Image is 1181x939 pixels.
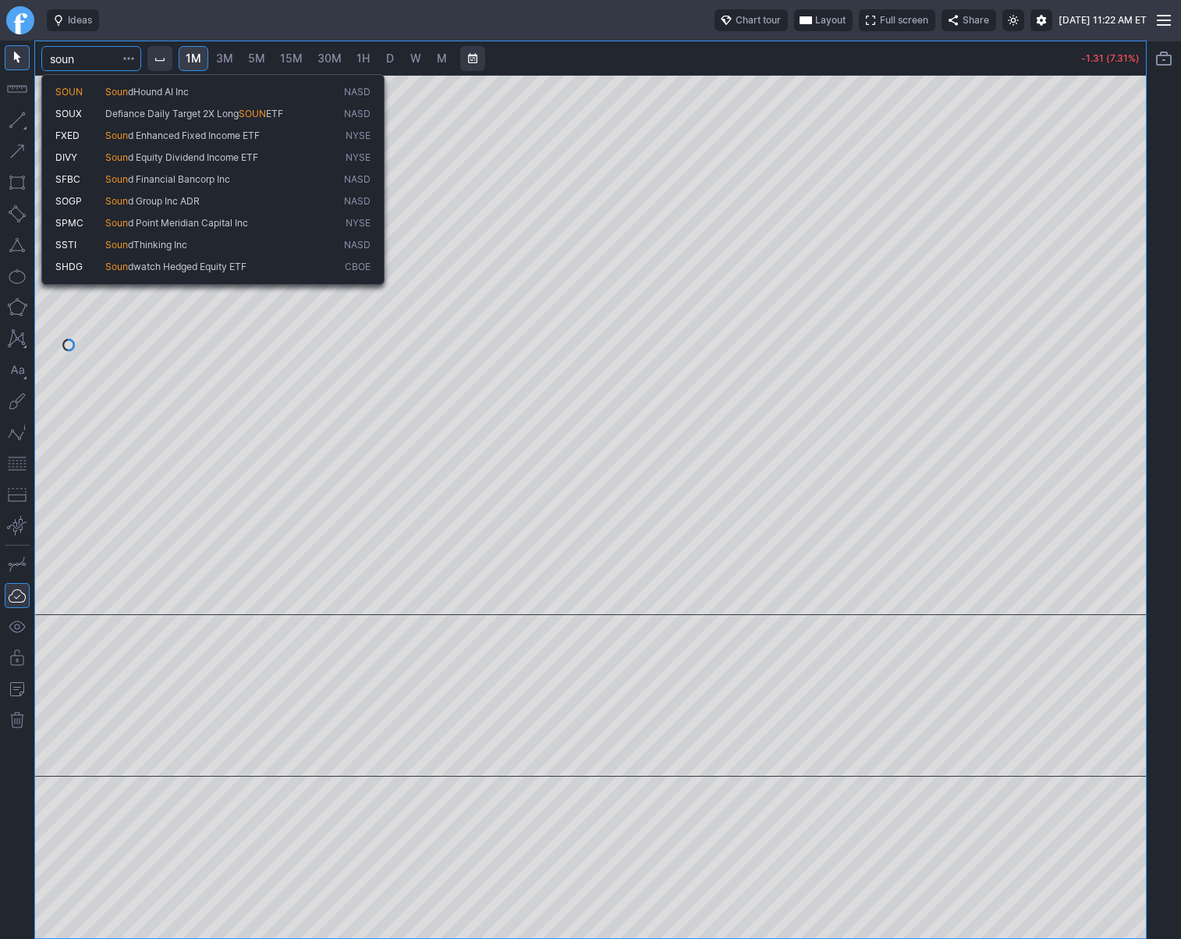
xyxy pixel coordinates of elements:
[1081,54,1140,63] p: -1.31 (7.31%)
[68,12,92,28] span: Ideas
[266,108,283,119] span: ETF
[5,708,30,733] button: Remove all autosaved drawings
[5,552,30,577] button: Drawing mode: Single
[794,9,853,31] button: Layout
[5,233,30,258] button: Triangle
[128,151,258,163] span: d Equity Dividend Income ETF
[186,52,201,65] span: 1M
[209,46,240,71] a: 3M
[105,151,128,163] span: Soun
[128,217,248,229] span: d Point Meridian Capital Inc
[128,130,260,141] span: d Enhanced Fixed Income ETF
[5,677,30,702] button: Add note
[356,52,370,65] span: 1H
[1030,9,1052,31] button: Settings
[5,264,30,289] button: Ellipse
[1002,9,1024,31] button: Toggle light mode
[55,173,80,185] span: SFBC
[5,482,30,507] button: Position
[105,173,128,185] span: Soun
[55,261,83,272] span: SHDG
[346,130,371,143] span: NYSE
[5,614,30,639] button: Hide drawings
[5,170,30,195] button: Rectangle
[5,451,30,476] button: Fibonacci retracements
[105,130,128,141] span: Soun
[55,217,83,229] span: SPMC
[5,295,30,320] button: Polygon
[437,52,447,65] span: M
[55,195,82,207] span: SOGP
[128,86,189,98] span: dHound AI Inc
[5,139,30,164] button: Arrow
[429,46,454,71] a: M
[5,583,30,608] button: Drawings Autosave: On
[344,239,371,252] span: NASD
[859,9,935,31] button: Full screen
[317,52,342,65] span: 30M
[118,46,140,71] button: Search
[128,261,246,272] span: dwatch Hedged Equity ETF
[344,108,371,121] span: NASD
[47,9,99,31] button: Ideas
[5,357,30,382] button: Text
[5,108,30,133] button: Line
[5,201,30,226] button: Rotated rectangle
[963,12,989,28] span: Share
[403,46,428,71] a: W
[128,173,230,185] span: d Financial Bancorp Inc
[6,6,34,34] a: Finviz.com
[1151,46,1176,71] button: Portfolio watchlist
[105,86,128,98] span: Soun
[5,76,30,101] button: Measure
[105,108,239,119] span: Defiance Daily Target 2X Long
[815,12,846,28] span: Layout
[128,195,200,207] span: d Group Inc ADR
[310,46,349,71] a: 30M
[248,52,265,65] span: 5M
[5,45,30,70] button: Mouse
[55,239,76,251] span: SSTI
[942,9,996,31] button: Share
[386,52,394,65] span: D
[344,173,371,187] span: NASD
[5,646,30,670] button: Lock drawings
[179,46,208,71] a: 1M
[147,46,172,71] button: Interval
[880,12,928,28] span: Full screen
[460,46,485,71] button: Range
[5,389,30,414] button: Brush
[349,46,377,71] a: 1H
[41,46,141,71] input: Search
[105,195,128,207] span: Soun
[5,514,30,539] button: Anchored VWAP
[5,326,30,351] button: XABCD
[241,46,272,71] a: 5M
[715,9,788,31] button: Chart tour
[239,108,266,119] span: SOUN
[5,420,30,445] button: Elliott waves
[55,130,80,141] span: FXED
[344,86,371,99] span: NASD
[105,239,128,251] span: Soun
[1059,12,1147,28] span: [DATE] 11:22 AM ET
[273,46,310,71] a: 15M
[105,217,128,229] span: Soun
[736,12,781,28] span: Chart tour
[55,151,77,163] span: DIVY
[55,108,82,119] span: SOUX
[345,261,371,274] span: CBOE
[216,52,233,65] span: 3M
[105,261,128,272] span: Soun
[378,46,403,71] a: D
[346,217,371,230] span: NYSE
[55,86,83,98] span: SOUN
[128,239,187,251] span: dThinking Inc
[346,151,371,165] span: NYSE
[280,52,303,65] span: 15M
[41,74,385,285] div: Search
[344,195,371,208] span: NASD
[410,52,421,65] span: W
